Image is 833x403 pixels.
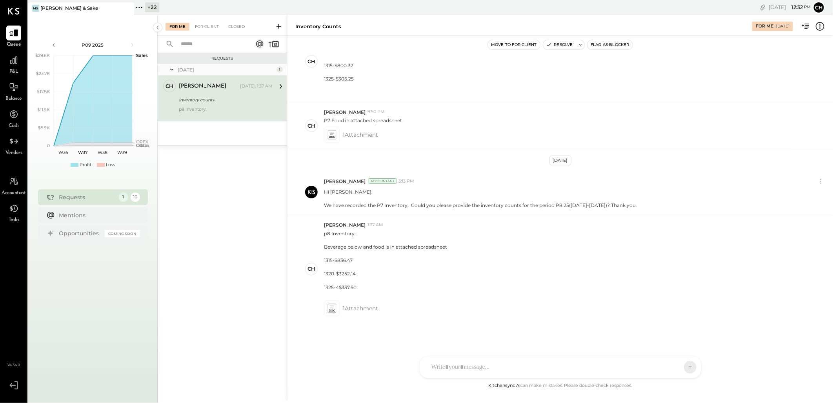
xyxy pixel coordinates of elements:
[7,41,21,48] span: Queue
[324,178,366,185] span: [PERSON_NAME]
[179,82,226,90] div: [PERSON_NAME]
[776,24,789,29] div: [DATE]
[0,80,27,103] a: Balance
[178,66,275,73] div: [DATE]
[106,162,115,168] div: Loss
[119,192,128,202] div: 1
[36,71,50,76] text: $23.7K
[59,211,136,219] div: Mentions
[32,5,39,12] div: MS
[0,201,27,224] a: Tasks
[307,265,315,273] div: ch
[60,42,126,48] div: P09 2025
[47,143,50,148] text: 0
[276,66,283,73] div: 1
[58,150,68,155] text: W36
[324,222,366,228] span: [PERSON_NAME]
[488,40,540,49] button: Move to for client
[307,58,315,65] div: ch
[0,174,27,197] a: Accountant
[813,1,825,14] button: Ch
[324,270,447,277] div: 1320-$3252.14
[0,26,27,48] a: Queue
[179,106,273,112] div: p8 Inventory:
[759,3,767,11] div: copy link
[324,244,447,250] div: Beverage below and food is in attached spreadsheet
[9,68,18,75] span: P&L
[324,117,402,124] p: P7 Food in attached spreadsheet
[191,23,223,31] div: For Client
[5,95,22,103] span: Balance
[240,83,273,90] div: [DATE], 1:37 AM
[136,53,148,58] text: Sales
[2,190,26,197] span: Accountant
[9,217,19,224] span: Tasks
[367,109,385,115] span: 9:50 PM
[59,193,115,201] div: Requests
[307,122,315,130] div: ch
[162,56,283,61] div: Requests
[179,96,270,104] div: Inventory counts
[398,178,414,185] span: 3:13 PM
[136,143,149,148] text: Occu...
[769,4,811,11] div: [DATE]
[324,189,637,209] p: Hi [PERSON_NAME],
[756,23,773,29] div: For Me
[131,192,140,202] div: 10
[0,134,27,157] a: Vendors
[37,107,50,112] text: $11.9K
[343,300,378,316] span: 1 Attachment
[587,40,633,49] button: Flag as Blocker
[324,202,637,209] div: We have recorded the P7 Inventory. Could you please provide the inventory counts for the period P...
[324,230,447,237] div: p8 Inventory:
[0,107,27,130] a: Cash
[35,53,50,58] text: $29.6K
[324,257,447,264] div: 1315-$836.47
[324,109,366,115] span: [PERSON_NAME]
[0,53,27,75] a: P&L
[40,5,98,11] div: [PERSON_NAME] & Sake
[136,139,149,145] text: OPEX
[117,150,127,155] text: W39
[80,162,91,168] div: Profit
[98,150,107,155] text: W38
[369,178,396,184] div: Accountant
[105,230,140,237] div: Coming Soon
[5,150,22,157] span: Vendors
[367,222,383,228] span: 1:37 AM
[324,284,447,291] div: 1325-4$337.50
[343,127,378,143] span: 1 Attachment
[37,89,50,94] text: $17.8K
[166,23,189,31] div: For Me
[9,123,19,130] span: Cash
[543,40,576,49] button: Resolve
[324,62,357,69] div: 1315-$800.32
[295,23,341,30] div: Inventory counts
[166,82,173,90] div: ch
[145,2,159,12] div: + 22
[59,229,101,237] div: Opportunities
[324,75,357,82] div: 1325-$305.25
[224,23,249,31] div: Closed
[78,150,88,155] text: W37
[38,125,50,130] text: $5.9K
[549,156,571,165] div: [DATE]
